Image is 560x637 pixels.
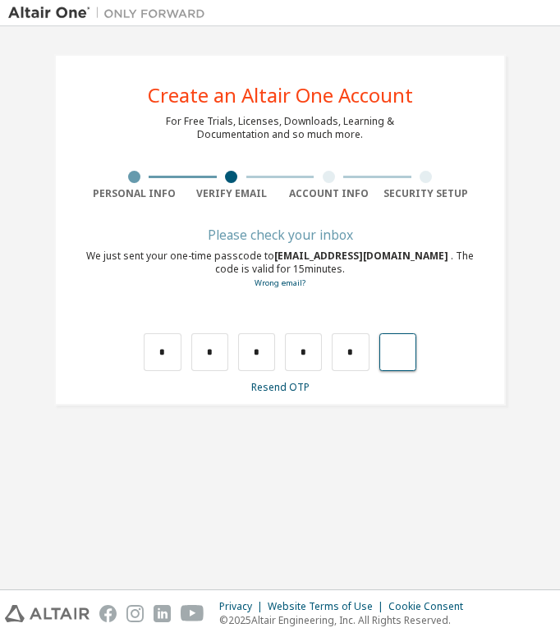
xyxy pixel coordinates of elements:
[126,605,144,622] img: instagram.svg
[255,277,305,288] a: Go back to the registration form
[85,250,475,290] div: We just sent your one-time passcode to . The code is valid for 15 minutes.
[268,600,388,613] div: Website Terms of Use
[148,85,413,105] div: Create an Altair One Account
[85,187,183,200] div: Personal Info
[274,249,451,263] span: [EMAIL_ADDRESS][DOMAIN_NAME]
[181,605,204,622] img: youtube.svg
[166,115,394,141] div: For Free Trials, Licenses, Downloads, Learning & Documentation and so much more.
[219,613,473,627] p: © 2025 Altair Engineering, Inc. All Rights Reserved.
[154,605,171,622] img: linkedin.svg
[85,230,475,240] div: Please check your inbox
[251,380,310,394] a: Resend OTP
[388,600,473,613] div: Cookie Consent
[280,187,378,200] div: Account Info
[99,605,117,622] img: facebook.svg
[378,187,475,200] div: Security Setup
[219,600,268,613] div: Privacy
[8,5,213,21] img: Altair One
[183,187,281,200] div: Verify Email
[5,605,90,622] img: altair_logo.svg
